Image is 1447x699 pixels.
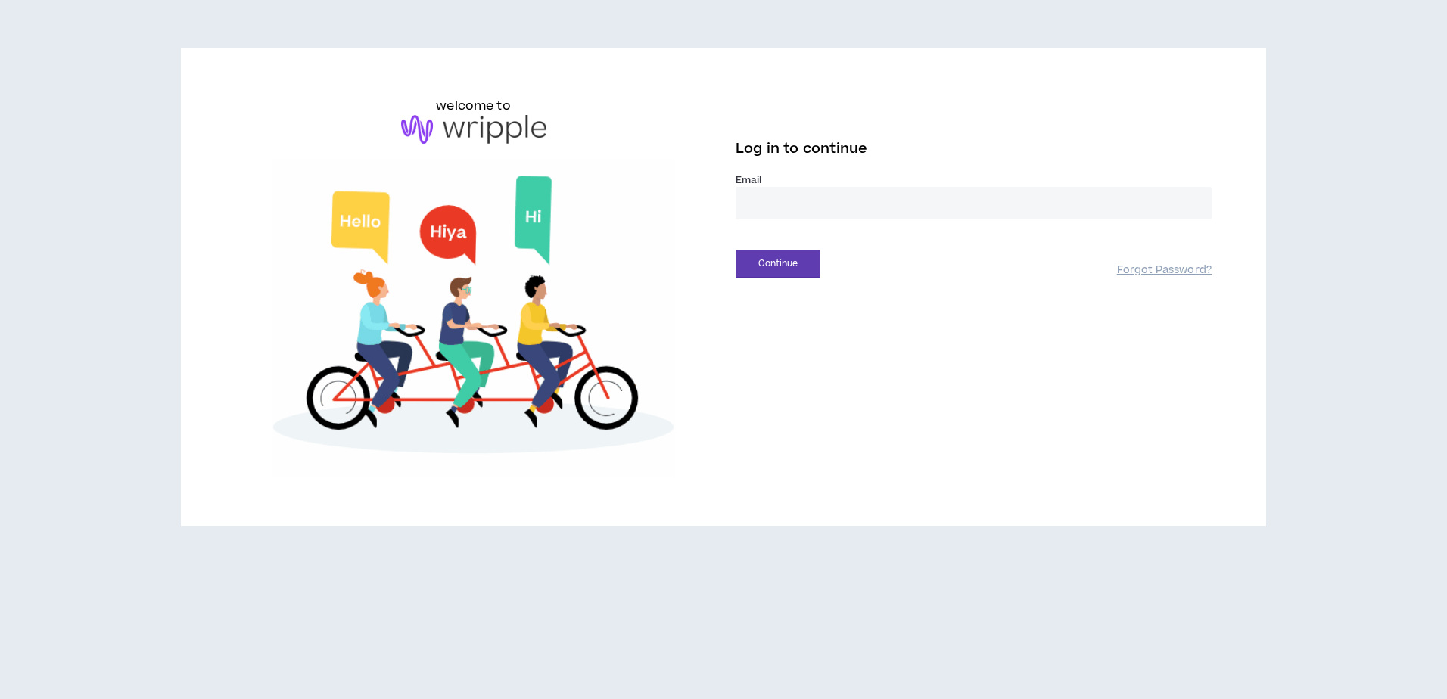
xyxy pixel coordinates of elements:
img: logo-brand.png [401,115,546,144]
span: Log in to continue [736,139,867,158]
button: Continue [736,250,820,278]
a: Forgot Password? [1117,263,1212,278]
label: Email [736,173,1212,187]
img: Welcome to Wripple [235,159,711,478]
h6: welcome to [436,97,511,115]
